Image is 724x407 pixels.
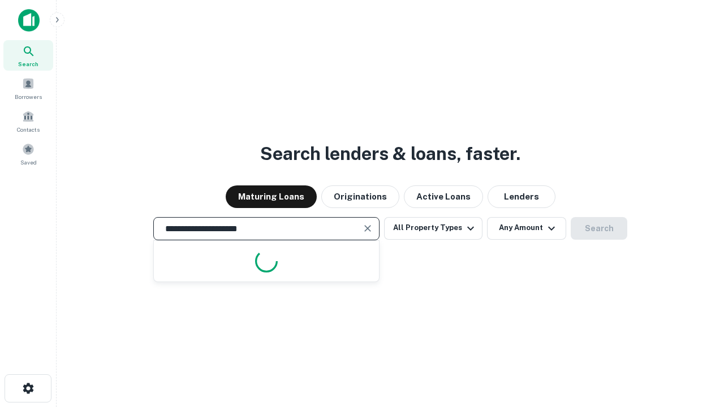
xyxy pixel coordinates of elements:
[488,185,555,208] button: Lenders
[18,59,38,68] span: Search
[404,185,483,208] button: Active Loans
[15,92,42,101] span: Borrowers
[321,185,399,208] button: Originations
[17,125,40,134] span: Contacts
[260,140,520,167] h3: Search lenders & loans, faster.
[3,138,53,169] a: Saved
[487,217,566,240] button: Any Amount
[3,106,53,136] a: Contacts
[20,158,37,167] span: Saved
[384,217,482,240] button: All Property Types
[18,9,40,32] img: capitalize-icon.png
[3,40,53,71] a: Search
[226,185,317,208] button: Maturing Loans
[667,317,724,371] iframe: Chat Widget
[360,220,376,236] button: Clear
[3,73,53,103] a: Borrowers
